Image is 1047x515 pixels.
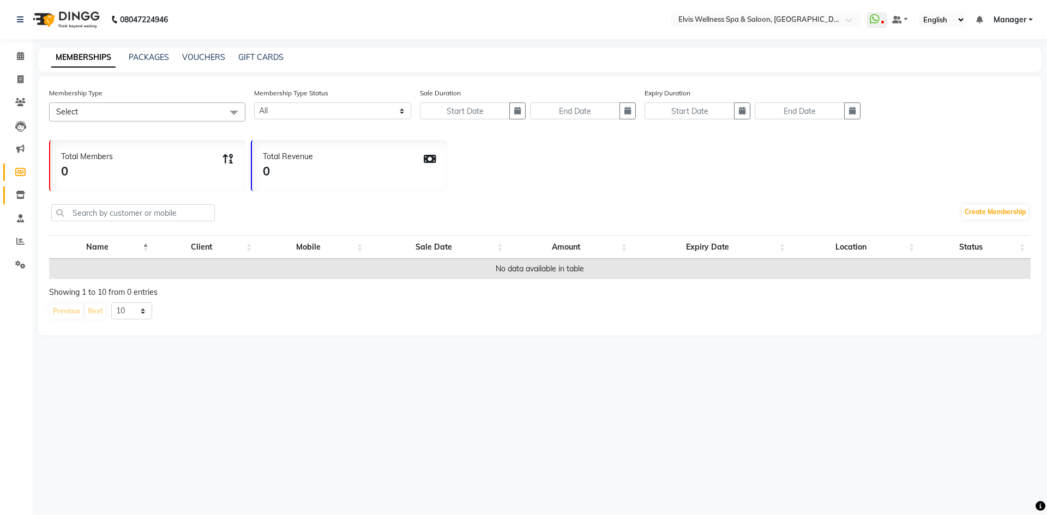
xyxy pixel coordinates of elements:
a: Create Membership [962,204,1028,220]
label: Membership Type [49,88,103,98]
div: 0 [263,162,313,180]
a: VOUCHERS [182,52,225,62]
input: End Date [530,102,620,119]
th: Sale Date: activate to sort column ascending [368,235,508,259]
th: Mobile: activate to sort column ascending [257,235,368,259]
input: Start Date [645,102,735,119]
div: 0 [61,162,113,180]
th: Client: activate to sort column ascending [154,235,257,259]
label: Sale Duration [420,88,461,98]
span: Manager [994,14,1026,26]
a: MEMBERSHIPS [51,48,116,68]
b: 08047224946 [120,4,168,35]
a: PACKAGES [129,52,169,62]
label: Expiry Duration [645,88,690,98]
th: Amount: activate to sort column ascending [509,235,633,259]
span: Select [56,107,78,117]
img: logo [28,4,103,35]
div: Total Members [61,151,113,162]
input: Search by customer or mobile [51,204,215,221]
a: GIFT CARDS [238,52,284,62]
button: Next [85,304,106,319]
th: Location: activate to sort column ascending [791,235,920,259]
div: Total Revenue [263,151,313,162]
th: Name: activate to sort column descending [49,235,154,259]
button: Previous [50,304,83,319]
th: Status: activate to sort column ascending [920,235,1031,259]
th: Expiry Date: activate to sort column ascending [633,235,791,259]
label: Membership Type Status [254,88,328,98]
div: Showing 1 to 10 from 0 entries [49,287,1031,298]
input: Start Date [420,102,510,119]
td: No data available in table [49,259,1031,279]
input: End Date [755,102,845,119]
